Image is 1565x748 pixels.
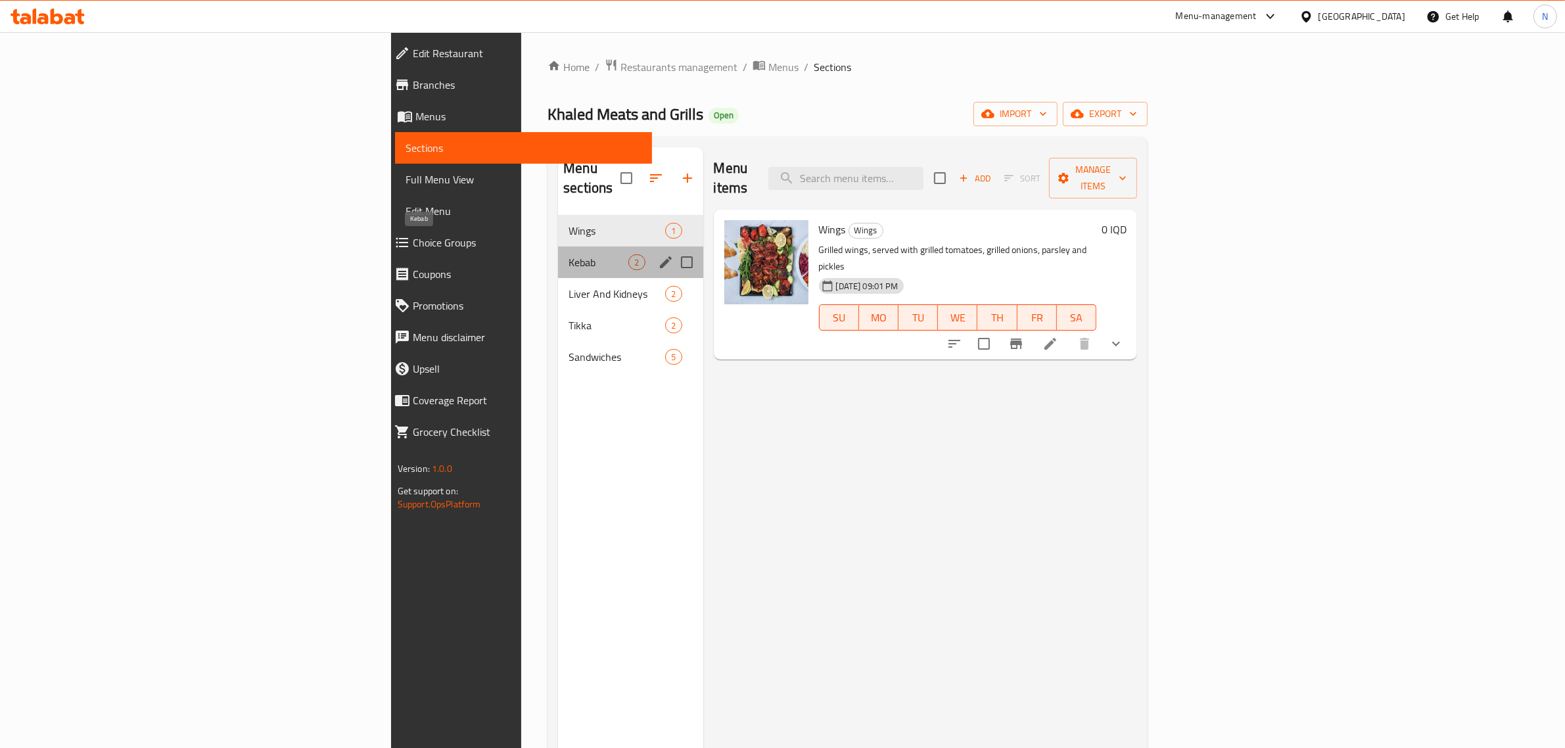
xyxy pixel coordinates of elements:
[926,164,954,192] span: Select section
[558,210,703,378] nav: Menu sections
[605,58,737,76] a: Restaurants management
[970,330,998,358] span: Select to update
[957,171,993,186] span: Add
[398,482,458,500] span: Get support on:
[665,349,682,365] div: items
[864,308,893,327] span: MO
[814,59,851,75] span: Sections
[548,58,1148,76] nav: breadcrumb
[1100,328,1132,360] button: show more
[656,252,676,272] button: edit
[406,203,642,219] span: Edit Menu
[413,329,642,345] span: Menu disclaimer
[709,110,739,121] span: Open
[666,351,681,363] span: 5
[406,172,642,187] span: Full Menu View
[413,45,642,61] span: Edit Restaurant
[384,227,653,258] a: Choice Groups
[709,108,739,124] div: Open
[413,266,642,282] span: Coupons
[384,69,653,101] a: Branches
[819,242,1097,275] p: Grilled wings, served with grilled tomatoes, grilled onions, parsley and pickles
[996,168,1049,189] span: Select section first
[983,308,1012,327] span: TH
[753,58,799,76] a: Menus
[954,168,996,189] span: Add item
[1102,220,1127,239] h6: 0 IQD
[904,308,933,327] span: TU
[943,308,972,327] span: WE
[406,140,642,156] span: Sections
[768,59,799,75] span: Menus
[558,310,703,341] div: Tikka2
[666,288,681,300] span: 2
[413,424,642,440] span: Grocery Checklist
[666,319,681,332] span: 2
[804,59,808,75] li: /
[413,298,642,314] span: Promotions
[724,220,808,304] img: Wings
[640,162,672,194] span: Sort sections
[1049,158,1137,199] button: Manage items
[768,167,923,190] input: search
[569,286,665,302] span: Liver And Kidneys
[831,280,904,292] span: [DATE] 09:01 PM
[384,101,653,132] a: Menus
[1060,162,1127,195] span: Manage items
[398,496,481,513] a: Support.OpsPlatform
[432,460,452,477] span: 1.0.0
[384,353,653,385] a: Upsell
[899,304,938,331] button: TU
[665,317,682,333] div: items
[558,246,703,278] div: Kebab2edit
[629,256,644,269] span: 2
[395,132,653,164] a: Sections
[1542,9,1548,24] span: N
[859,304,899,331] button: MO
[1069,328,1100,360] button: delete
[665,286,682,302] div: items
[954,168,996,189] button: Add
[1042,336,1058,352] a: Edit menu item
[569,223,665,239] span: Wings
[1057,304,1096,331] button: SA
[819,304,859,331] button: SU
[714,158,753,198] h2: Menu items
[620,59,737,75] span: Restaurants management
[665,223,682,239] div: items
[395,164,653,195] a: Full Menu View
[413,235,642,250] span: Choice Groups
[1108,336,1124,352] svg: Show Choices
[558,278,703,310] div: Liver And Kidneys2
[569,254,628,270] span: Kebab
[384,258,653,290] a: Coupons
[413,77,642,93] span: Branches
[1073,106,1137,122] span: export
[1023,308,1052,327] span: FR
[825,308,854,327] span: SU
[939,328,970,360] button: sort-choices
[613,164,640,192] span: Select all sections
[977,304,1017,331] button: TH
[938,304,977,331] button: WE
[819,220,846,239] span: Wings
[384,37,653,69] a: Edit Restaurant
[1062,308,1091,327] span: SA
[384,385,653,416] a: Coverage Report
[569,317,665,333] span: Tikka
[1000,328,1032,360] button: Branch-specific-item
[413,392,642,408] span: Coverage Report
[743,59,747,75] li: /
[398,460,430,477] span: Version:
[413,361,642,377] span: Upsell
[415,108,642,124] span: Menus
[1176,9,1257,24] div: Menu-management
[628,254,645,270] div: items
[1017,304,1057,331] button: FR
[984,106,1047,122] span: import
[569,349,665,365] span: Sandwiches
